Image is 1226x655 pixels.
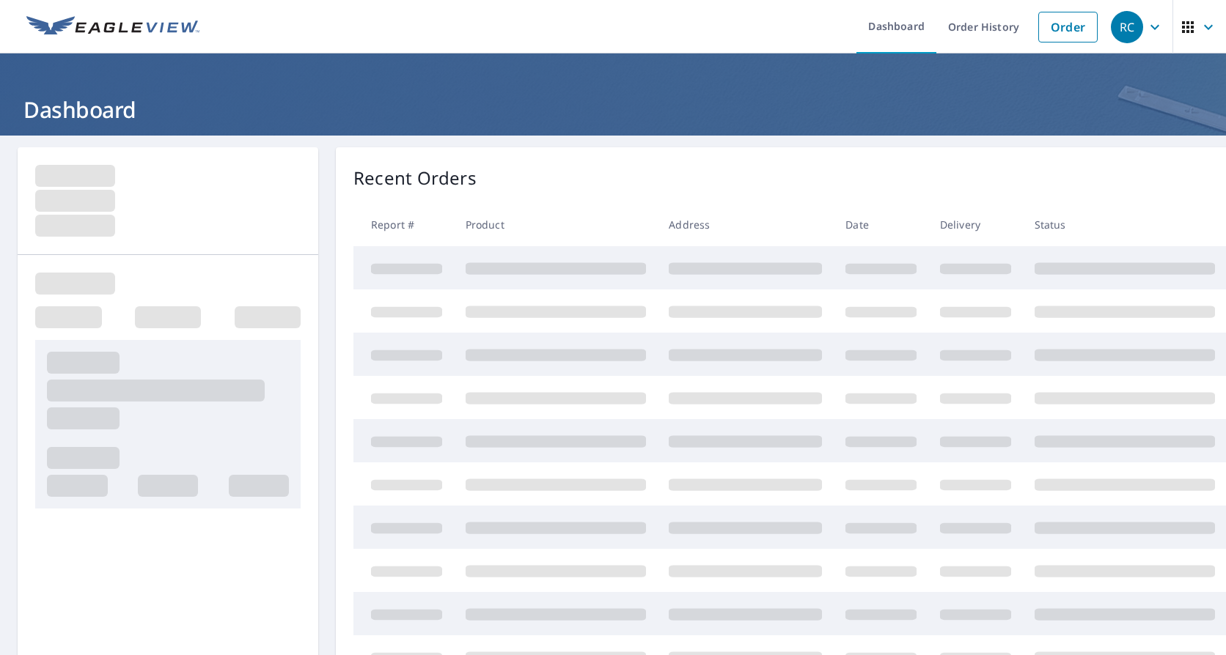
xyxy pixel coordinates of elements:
th: Date [834,203,928,246]
th: Report # [353,203,454,246]
p: Recent Orders [353,165,477,191]
th: Delivery [928,203,1023,246]
th: Product [454,203,658,246]
div: RC [1111,11,1143,43]
a: Order [1038,12,1098,42]
th: Address [657,203,834,246]
img: EV Logo [26,16,199,38]
h1: Dashboard [18,95,1208,125]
